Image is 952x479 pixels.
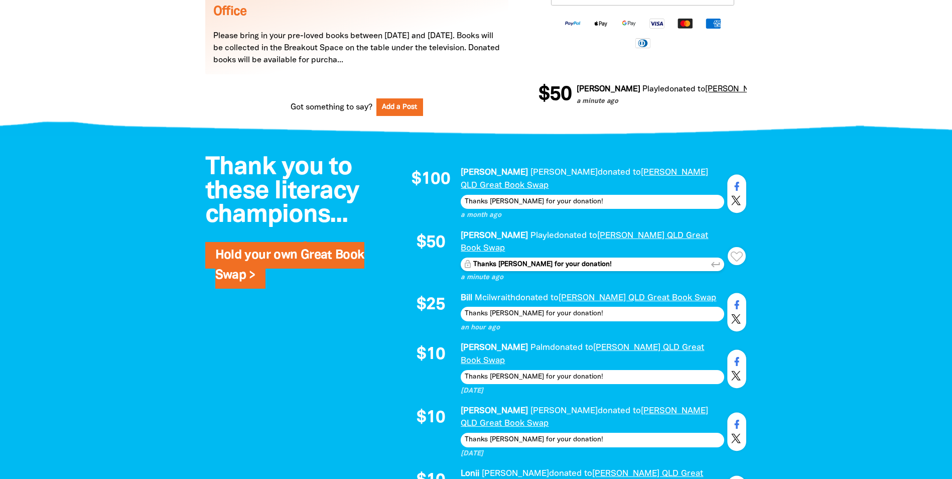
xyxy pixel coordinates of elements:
[291,101,372,113] span: Got something to say?
[574,86,638,93] em: [PERSON_NAME]
[615,18,643,29] img: Google Pay logo
[461,258,724,271] textarea: Thanks [PERSON_NAME] for your donation!
[461,210,724,220] p: a month ago
[461,294,472,302] em: Bill
[550,344,593,351] span: donated to
[461,273,724,283] p: a minute ago
[699,18,727,29] img: American Express logo
[417,234,445,252] span: $50
[461,323,724,333] p: an hour ago
[376,98,424,116] button: Add a Post
[412,171,450,188] span: $100
[530,169,598,176] em: [PERSON_NAME]
[205,156,359,227] span: Thank you to these literacy champions...
[461,386,724,396] p: [DATE]
[709,258,724,271] button: keyboard_return
[671,18,699,29] img: Mastercard logo
[551,10,734,56] div: Available payment methods
[461,370,724,384] div: Thanks [PERSON_NAME] for your donation!
[662,86,703,93] span: donated to
[461,433,724,447] div: Thanks [PERSON_NAME] for your donation!
[461,169,528,176] em: [PERSON_NAME]
[461,195,724,209] div: Thanks [PERSON_NAME] for your donation!
[461,449,724,459] p: [DATE]
[640,86,662,93] em: Playle
[215,250,364,281] a: Hold your own Great Book Swap >
[461,307,724,321] div: Thanks [PERSON_NAME] for your donation!
[461,169,708,189] a: [PERSON_NAME] QLD Great Book Swap
[598,407,641,415] span: donated to
[559,294,716,302] a: [PERSON_NAME] QLD Great Book Swap
[461,232,528,240] em: [PERSON_NAME]
[461,470,479,477] em: Lonii
[536,85,569,105] span: $50
[549,470,592,477] span: donated to
[538,79,747,122] div: Donation stream
[530,407,598,415] em: [PERSON_NAME]
[574,97,850,107] p: a minute ago
[629,37,657,49] img: Diners Club logo
[482,470,549,477] em: [PERSON_NAME]
[461,257,472,271] label: Keep this private
[559,18,587,29] img: Paypal logo
[530,344,550,351] em: Palm
[598,169,641,176] span: donated to
[530,232,554,240] em: Playle
[417,297,445,314] span: $25
[461,344,704,365] a: [PERSON_NAME] QLD Great Book Swap
[515,294,559,302] span: donated to
[554,232,597,240] span: donated to
[475,294,515,302] em: Mcilwraith
[461,407,528,415] em: [PERSON_NAME]
[417,410,445,427] span: $10
[703,86,850,93] a: [PERSON_NAME] QLD Great Book Swap
[587,18,615,29] img: Apple Pay logo
[417,346,445,364] span: $10
[461,344,528,351] em: [PERSON_NAME]
[710,259,721,270] i: keyboard_return
[643,18,671,29] img: Visa logo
